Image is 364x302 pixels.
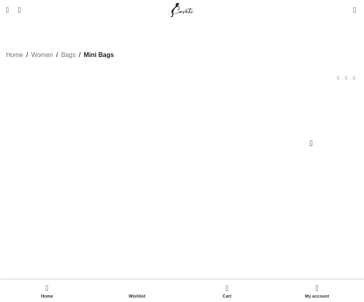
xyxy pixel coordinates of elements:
[334,74,342,82] a: Previous product
[354,4,360,10] span: 0
[92,282,182,300] a: Wishlist
[169,6,196,13] a: Site logo
[6,294,88,299] span: Home
[6,50,23,60] a: Home
[182,282,272,300] div: My cart
[31,50,53,60] a: Women
[84,50,114,60] a: Mini Bags
[226,282,232,288] span: 0
[13,2,21,18] a: Search
[113,24,251,30] a: Fancy designing your own shoe? | Discover Now
[182,282,272,300] a: 0 Cart
[349,2,360,18] a: 0
[2,2,13,18] a: Open mobile menu
[276,294,358,299] span: My account
[350,74,358,82] a: Next product
[61,50,75,60] a: Bags
[186,294,268,299] span: Cart
[2,282,92,300] a: Home
[341,2,349,18] div: My Wishlist
[92,282,182,300] div: My wishlist
[272,282,362,300] a: My account
[96,294,178,299] span: Wishlist
[6,50,114,60] nav: Breadcrumb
